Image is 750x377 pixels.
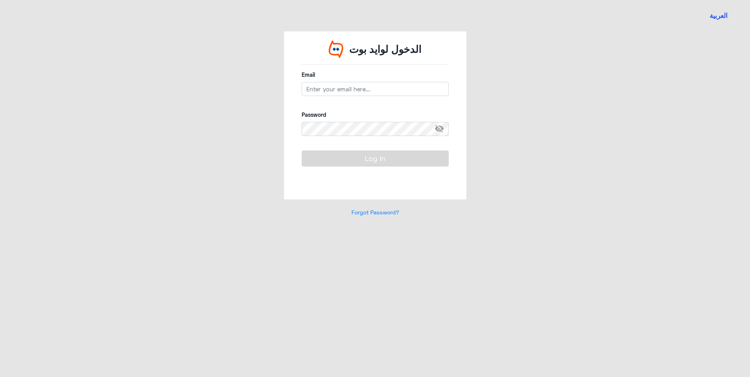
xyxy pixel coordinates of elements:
a: تغيير اللغة [705,6,732,25]
p: الدخول لوايد بوت [349,42,421,57]
span: visibility_off [435,122,449,136]
button: Log In [302,150,449,166]
input: Enter your email here... [302,82,449,96]
button: العربية [710,11,728,21]
label: Password [302,111,449,119]
img: Widebot Logo [329,40,344,58]
label: Email [302,71,449,79]
a: Forgot Password? [351,209,399,216]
